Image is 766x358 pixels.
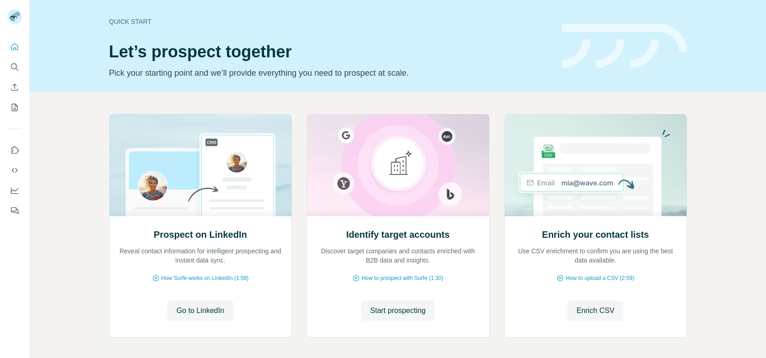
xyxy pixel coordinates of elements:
[577,305,615,316] span: Enrich CSV
[7,59,22,75] button: Search
[7,79,22,95] button: Enrich CSV
[176,305,224,316] span: Go to LinkedIn
[161,274,249,282] span: How Surfe works on LinkedIn (1:58)
[167,301,233,321] button: Go to LinkedIn
[307,114,490,216] img: Identify target accounts
[7,162,22,179] button: Use Surfe API
[109,114,292,216] img: Prospect on LinkedIn
[362,274,443,282] span: How to prospect with Surfe (1:30)
[7,99,22,116] button: My lists
[7,39,22,55] button: Quick start
[109,17,551,26] div: Quick start
[154,228,247,241] h2: Prospect on LinkedIn
[361,301,435,321] button: Start prospecting
[346,228,450,241] h2: Identify target accounts
[542,228,649,241] h2: Enrich your contact lists
[7,142,22,158] button: Use Surfe on LinkedIn
[109,67,551,79] p: Pick your starting point and we’ll provide everything you need to prospect at scale.
[568,301,624,321] button: Enrich CSV
[514,246,678,265] p: Use CSV enrichment to confirm you are using the best data available.
[7,182,22,199] button: Dashboard
[316,246,480,265] p: Discover target companies and contacts enriched with B2B data and insights.
[566,274,634,282] span: How to upload a CSV (2:59)
[109,43,551,61] h1: Let’s prospect together
[370,305,426,316] span: Start prospecting
[7,202,22,219] button: Feedback
[504,114,687,216] img: Enrich your contact lists
[562,24,687,68] img: banner
[119,246,282,265] p: Reveal contact information for intelligent prospecting and instant data sync.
